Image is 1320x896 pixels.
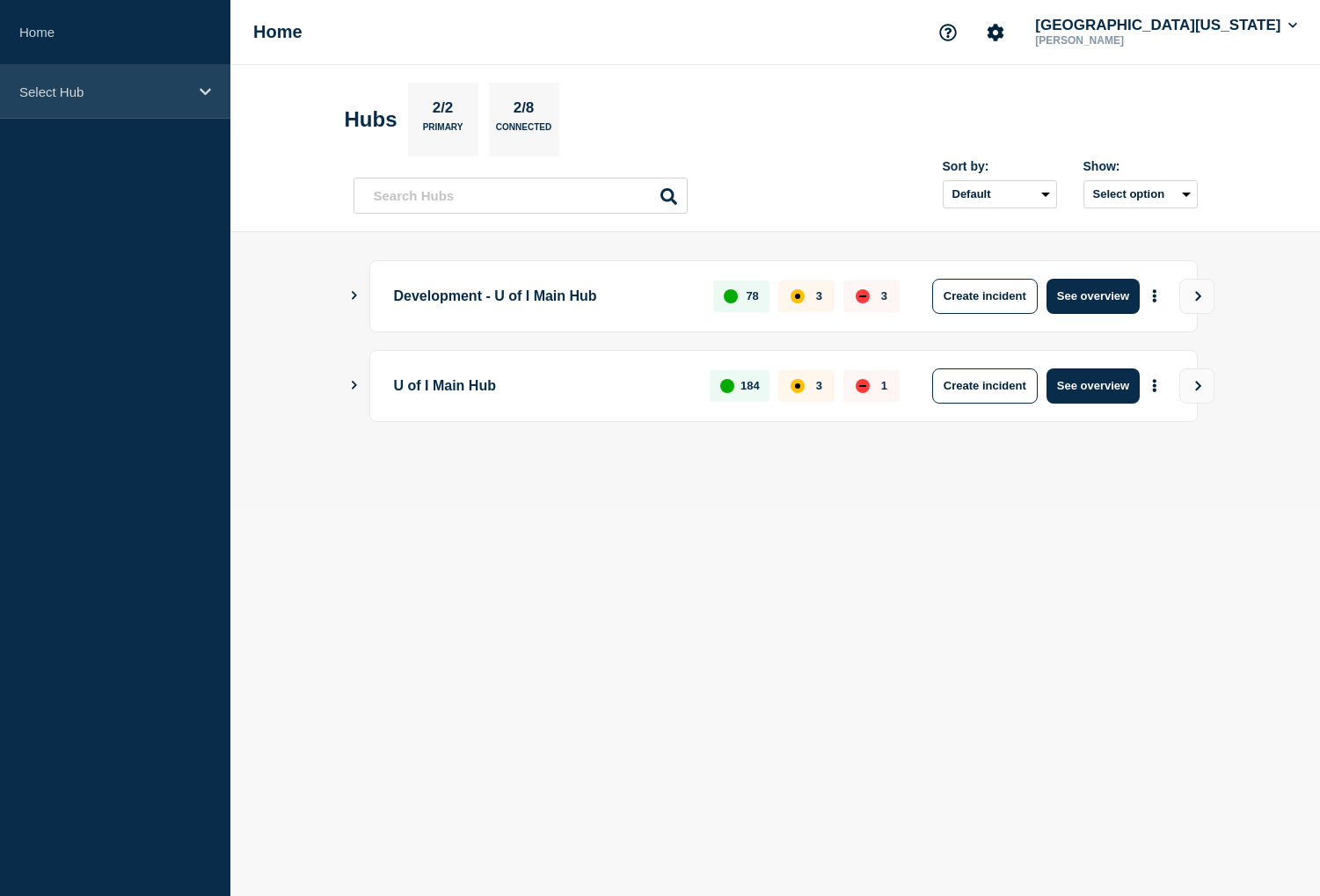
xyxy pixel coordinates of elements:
h1: Home [253,22,303,42]
p: 184 [740,379,760,392]
p: Primary [423,122,463,141]
button: Support [930,14,966,51]
button: Select option [1083,180,1198,208]
div: down [856,289,870,303]
button: Create incident [932,368,1038,404]
button: Show Connected Hubs [350,289,359,302]
div: up [720,379,734,393]
p: 2/8 [507,99,541,122]
button: More actions [1143,369,1166,402]
p: Development - U of I Main Hub [394,279,694,314]
button: View [1179,279,1214,314]
p: 3 [816,379,822,392]
p: 1 [881,379,887,392]
select: Sort by [943,180,1057,208]
div: affected [791,289,805,303]
div: Sort by: [943,159,1057,173]
button: See overview [1047,279,1140,314]
button: Create incident [932,279,1038,314]
p: 2/2 [426,99,460,122]
div: affected [791,379,805,393]
p: Connected [496,122,551,141]
div: Show: [1083,159,1198,173]
p: Select Hub [19,84,188,99]
p: 3 [816,289,822,302]
button: Account settings [977,14,1014,51]
button: [GEOGRAPHIC_DATA][US_STATE] [1032,17,1301,34]
p: [PERSON_NAME] [1032,34,1214,47]
button: More actions [1143,280,1166,312]
p: 3 [881,289,887,302]
button: Show Connected Hubs [350,379,359,392]
button: See overview [1047,368,1140,404]
button: View [1179,368,1214,404]
input: Search Hubs [354,178,688,214]
p: U of I Main Hub [394,368,690,404]
div: up [724,289,738,303]
p: 78 [746,289,758,302]
h2: Hubs [345,107,397,132]
div: down [856,379,870,393]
